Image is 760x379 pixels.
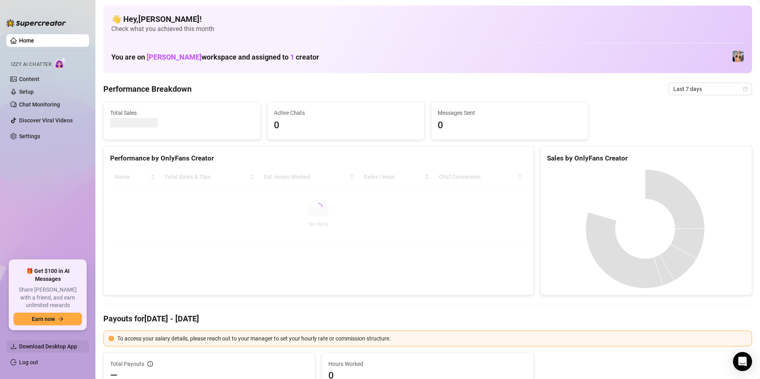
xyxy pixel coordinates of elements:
a: Chat Monitoring [19,101,60,108]
h4: Performance Breakdown [103,83,192,95]
img: Veronica [733,51,744,62]
h1: You are on workspace and assigned to creator [111,53,319,62]
span: Earn now [32,316,55,322]
a: Log out [19,359,38,365]
span: arrow-right [58,316,64,322]
button: Earn nowarrow-right [14,313,82,325]
span: download [10,343,17,350]
span: Total Payouts [110,360,144,368]
a: Discover Viral Videos [19,117,73,124]
span: Active Chats [274,108,418,117]
div: Sales by OnlyFans Creator [547,153,745,164]
span: [PERSON_NAME] [147,53,202,61]
span: Check what you achieved this month [111,25,744,33]
img: logo-BBDzfeDw.svg [6,19,66,27]
div: Open Intercom Messenger [733,352,752,371]
h4: 👋 Hey, [PERSON_NAME] ! [111,14,744,25]
h4: Payouts for [DATE] - [DATE] [103,313,752,324]
span: 0 [438,118,582,133]
span: Hours Worked [328,360,527,368]
a: Home [19,37,34,44]
span: info-circle [147,361,153,367]
div: Performance by OnlyFans Creator [110,153,527,164]
span: calendar [743,87,748,91]
span: Share [PERSON_NAME] with a friend, and earn unlimited rewards [14,286,82,309]
span: loading [314,203,323,211]
span: 1 [290,53,294,61]
span: Download Desktop App [19,343,77,350]
span: Total Sales [110,108,254,117]
div: To access your salary details, please reach out to your manager to set your hourly rate or commis... [117,334,747,343]
img: AI Chatter [54,58,67,69]
span: Izzy AI Chatter [11,61,51,68]
a: Setup [19,89,34,95]
span: 🎁 Get $100 in AI Messages [14,267,82,283]
span: Messages Sent [438,108,582,117]
span: 0 [274,118,418,133]
span: exclamation-circle [109,336,114,341]
a: Content [19,76,39,82]
a: Settings [19,133,40,139]
span: Last 7 days [673,83,747,95]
